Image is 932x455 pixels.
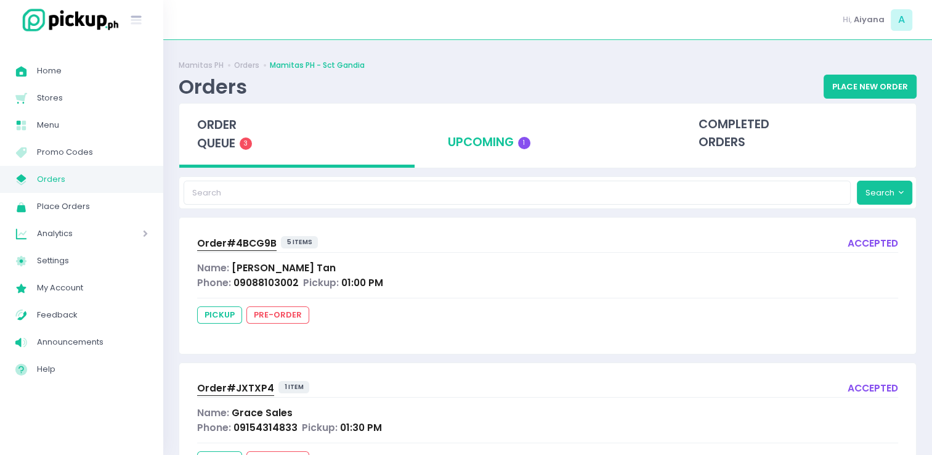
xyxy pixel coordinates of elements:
[302,421,338,434] span: Pickup:
[37,226,108,242] span: Analytics
[518,137,530,149] span: 1
[37,307,148,323] span: Feedback
[184,181,851,204] input: Search
[848,381,898,398] div: accepted
[37,334,148,350] span: Announcements
[246,306,309,324] span: pre-order
[340,421,382,434] span: 01:30 PM
[854,14,885,26] span: Aiyana
[197,406,229,419] span: Name:
[234,60,259,71] a: Orders
[197,381,274,398] a: Order#JXTXP4
[233,276,299,289] span: 09088103002
[197,236,277,253] a: Order#4BCG9B
[37,144,148,160] span: Promo Codes
[37,63,148,79] span: Home
[232,261,336,274] span: [PERSON_NAME] Tan
[197,421,231,434] span: Phone:
[37,199,148,215] span: Place Orders
[824,75,917,98] button: Place New Order
[197,382,274,395] span: Order# JXTXP4
[197,237,277,250] span: Order# 4BCG9B
[197,117,237,152] span: order queue
[197,261,229,274] span: Name:
[278,381,310,393] span: 1 item
[240,137,252,150] span: 3
[843,14,852,26] span: Hi,
[891,9,912,31] span: A
[179,75,247,99] div: Orders
[233,421,298,434] span: 09154314833
[281,236,318,248] span: 5 items
[37,117,148,133] span: Menu
[37,253,148,269] span: Settings
[197,306,242,324] span: pickup
[15,7,120,33] img: logo
[37,280,148,296] span: My Account
[179,60,224,71] a: Mamitas PH
[303,276,339,289] span: Pickup:
[270,60,365,71] a: Mamitas PH - Sct Gandia
[681,104,916,164] div: completed orders
[848,236,898,253] div: accepted
[232,406,293,419] span: Grace Sales
[197,276,231,289] span: Phone:
[37,361,148,377] span: Help
[37,171,148,187] span: Orders
[341,276,383,289] span: 01:00 PM
[857,181,912,204] button: Search
[37,90,148,106] span: Stores
[430,104,665,164] div: upcoming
